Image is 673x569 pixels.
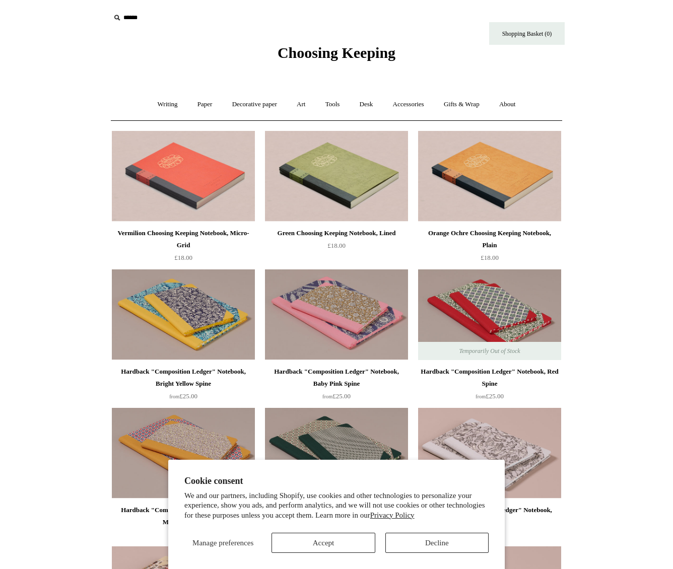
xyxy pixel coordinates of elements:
a: Hardback "Composition Ledger" Notebook, Red Spine Hardback "Composition Ledger" Notebook, Red Spi... [418,269,561,360]
a: Green Choosing Keeping Notebook, Lined Green Choosing Keeping Notebook, Lined [265,131,408,222]
h2: Cookie consent [184,476,489,486]
a: Hardback "Composition Ledger" Notebook, Mustard Spine from£25.00 [112,504,255,545]
span: Choosing Keeping [278,44,395,61]
a: About [490,91,525,118]
div: Hardback "Composition Ledger" Notebook, Red Spine [421,366,559,390]
button: Decline [385,533,489,553]
span: Manage preferences [192,539,253,547]
a: Decorative paper [223,91,286,118]
p: We and our partners, including Shopify, use cookies and other technologies to personalize your ex... [184,491,489,521]
div: Green Choosing Keeping Notebook, Lined [267,227,406,239]
div: Vermilion Choosing Keeping Notebook, Micro-Grid [114,227,252,251]
a: Hardback "Composition Ledger" Notebook, Bright Yellow Spine Hardback "Composition Ledger" Noteboo... [112,269,255,360]
img: Hardback "Composition Ledger" Notebook, Mustard Spine [112,408,255,499]
button: Accept [272,533,375,553]
span: £25.00 [476,392,504,400]
img: Hardback "Composition Ledger" Notebook, Zodiac [418,408,561,499]
a: Shopping Basket (0) [489,22,565,45]
span: £25.00 [169,392,197,400]
a: Hardback "Composition Ledger" Notebook, Red Spine from£25.00 [418,366,561,407]
a: Hardback "Composition Ledger" Notebook, Baby Pink Spine from£25.00 [265,366,408,407]
a: Accessories [384,91,433,118]
a: Tools [316,91,349,118]
img: Hardback "Composition Ledger" Notebook, Baby Pink Spine [265,269,408,360]
a: Privacy Policy [370,511,415,519]
img: Orange Ochre Choosing Keeping Notebook, Plain [418,131,561,222]
span: £25.00 [322,392,351,400]
a: Hardback "Composition Ledger" Notebook, Mustard Spine Hardback "Composition Ledger" Notebook, Mus... [112,408,255,499]
img: Green Choosing Keeping Notebook, Lined [265,131,408,222]
div: Hardback "Composition Ledger" Notebook, Bright Yellow Spine [114,366,252,390]
div: Hardback "Composition Ledger" Notebook, Mustard Spine [114,504,252,528]
a: Green Choosing Keeping Notebook, Lined £18.00 [265,227,408,268]
a: Hardback "Composition Ledger" Notebook, Zodiac Hardback "Composition Ledger" Notebook, Zodiac [418,408,561,499]
a: Vermilion Choosing Keeping Notebook, Micro-Grid £18.00 [112,227,255,268]
a: Choosing Keeping [278,52,395,59]
span: from [476,394,486,399]
div: Hardback "Composition Ledger" Notebook, Baby Pink Spine [267,366,406,390]
img: Vermilion Choosing Keeping Notebook, Micro-Grid [112,131,255,222]
a: Paper [188,91,222,118]
span: from [169,394,179,399]
a: Art [288,91,314,118]
span: £18.00 [481,254,499,261]
a: Vermilion Choosing Keeping Notebook, Micro-Grid Vermilion Choosing Keeping Notebook, Micro-Grid [112,131,255,222]
span: from [322,394,332,399]
button: Manage preferences [184,533,261,553]
a: Orange Ochre Choosing Keeping Notebook, Plain £18.00 [418,227,561,268]
a: Hardback "Composition Ledger" Notebook, Baby Pink Spine Hardback "Composition Ledger" Notebook, B... [265,269,408,360]
div: Orange Ochre Choosing Keeping Notebook, Plain [421,227,559,251]
a: Desk [351,91,382,118]
a: Hardback "Composition Ledger" Notebook, Green Spine Hardback "Composition Ledger" Notebook, Green... [265,408,408,499]
a: Orange Ochre Choosing Keeping Notebook, Plain Orange Ochre Choosing Keeping Notebook, Plain [418,131,561,222]
img: Hardback "Composition Ledger" Notebook, Green Spine [265,408,408,499]
a: Writing [149,91,187,118]
img: Hardback "Composition Ledger" Notebook, Red Spine [418,269,561,360]
span: Temporarily Out of Stock [449,342,530,360]
img: Hardback "Composition Ledger" Notebook, Bright Yellow Spine [112,269,255,360]
a: Gifts & Wrap [435,91,489,118]
span: £18.00 [174,254,192,261]
span: £18.00 [327,242,346,249]
a: Hardback "Composition Ledger" Notebook, Bright Yellow Spine from£25.00 [112,366,255,407]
